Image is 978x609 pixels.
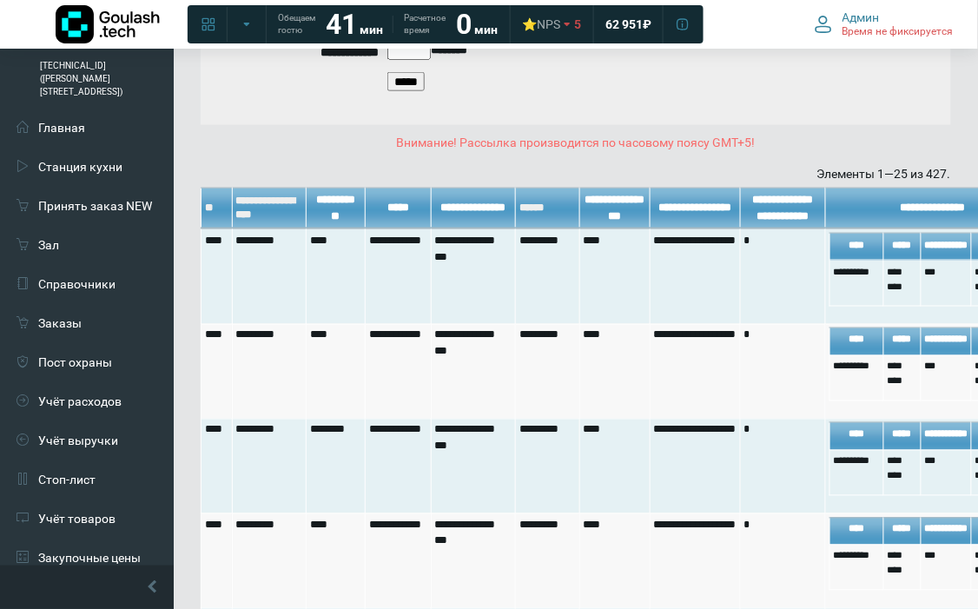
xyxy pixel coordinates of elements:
[474,23,498,36] span: мин
[843,10,880,25] span: Админ
[843,25,954,39] span: Время не фиксируется
[456,8,472,41] strong: 0
[201,165,951,183] div: Элементы 1—25 из 427.
[56,5,160,43] img: Логотип компании Goulash.tech
[512,9,591,40] a: ⭐NPS 5
[522,17,560,32] div: ⭐
[595,9,662,40] a: 62 951 ₽
[268,9,508,40] a: Обещаем гостю 41 мин Расчетное время 0 мин
[804,6,964,43] button: Админ Время не фиксируется
[537,17,560,31] span: NPS
[360,23,383,36] span: мин
[404,12,446,36] span: Расчетное время
[605,17,643,32] span: 62 951
[643,17,651,32] span: ₽
[326,8,357,41] strong: 41
[574,17,581,32] span: 5
[278,12,315,36] span: Обещаем гостю
[396,136,756,149] span: Внимание! Рассылка производится по часовому поясу GMT+5!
